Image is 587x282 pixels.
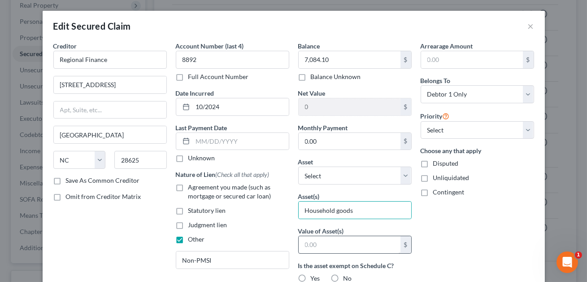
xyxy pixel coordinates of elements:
[53,51,167,69] input: Search creditor by name...
[188,235,205,243] span: Other
[299,51,400,68] input: 0.00
[193,98,289,115] input: MM/DD/YYYY
[400,51,411,68] div: $
[528,21,534,31] button: ×
[400,236,411,253] div: $
[299,98,400,115] input: 0.00
[188,72,249,81] label: Full Account Number
[188,221,227,229] span: Judgment lien
[311,274,320,282] span: Yes
[176,170,270,179] label: Nature of Lien
[298,88,326,98] label: Net Value
[523,51,534,68] div: $
[54,76,166,93] input: Enter address...
[216,171,270,178] span: (Check all that apply)
[557,251,578,273] iframe: Intercom live chat
[421,41,473,51] label: Arrearage Amount
[188,183,271,200] span: Agreement you made (such as mortgage or secured car loan)
[433,174,470,181] span: Unliquidated
[575,251,582,259] span: 1
[421,146,534,155] label: Choose any that apply
[298,123,348,132] label: Monthly Payment
[193,133,289,150] input: MM/DD/YYYY
[176,51,289,69] input: XXXX
[400,98,411,115] div: $
[421,77,451,84] span: Belongs To
[176,251,289,269] input: Specify...
[344,274,352,282] span: No
[421,51,523,68] input: 0.00
[299,236,400,253] input: 0.00
[176,123,227,132] label: Last Payment Date
[299,202,411,219] input: Specify...
[54,126,166,143] input: Enter city...
[299,133,400,150] input: 0.00
[400,133,411,150] div: $
[66,176,140,185] label: Save As Common Creditor
[114,151,167,169] input: Enter zip...
[298,261,412,270] label: Is the asset exempt on Schedule C?
[53,20,131,32] div: Edit Secured Claim
[433,159,459,167] span: Disputed
[176,41,244,51] label: Account Number (last 4)
[53,42,77,50] span: Creditor
[433,188,465,196] span: Contingent
[421,110,450,121] label: Priority
[311,72,361,81] label: Balance Unknown
[298,158,313,166] span: Asset
[298,192,320,201] label: Asset(s)
[188,207,226,214] span: Statutory lien
[66,193,141,200] span: Omit from Creditor Matrix
[176,88,214,98] label: Date Incurred
[298,41,320,51] label: Balance
[188,154,215,163] label: Unknown
[54,101,166,119] input: Apt, Suite, etc...
[298,226,344,236] label: Value of Asset(s)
